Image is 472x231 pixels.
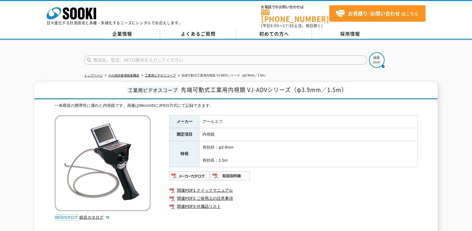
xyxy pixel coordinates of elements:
[47,21,182,25] p: 日々進化する計測技術と多種・多様化するニーズにレンタルでお応えします。
[55,102,417,109] div: 一体構造の携帯性に優れた内視鏡です。画像はMicroSDにJPEG方式にて記録できます。
[84,29,160,39] a: 企業情報
[170,115,199,128] th: メーカー
[369,52,385,68] img: btn_search.png
[170,128,199,141] th: 測定項目
[261,10,329,22] a: [PHONE_NUMBER]
[210,171,251,181] img: 取扱説明書
[236,29,312,39] a: 初めての方へ
[169,194,417,203] a: 関連PDF2 ご使用上の注意事項
[127,86,179,94] span: 工業用ビデオスコープ
[261,5,329,9] span: お電話でのお問い合わせは
[261,23,323,28] span: (平日 ～ 土日、祝日除く)
[210,175,251,180] a: 取扱説明書
[160,29,236,39] a: よくあるご質問
[84,55,367,65] input: 商品名、型式、NETIS番号を入力してください
[181,85,347,94] span: 先端可動式工業用内視鏡 VJ-ADVシリーズ（φ3.9mm／1.5m）
[108,74,139,77] a: その他非破壊検査機器
[259,30,289,37] span: 初めての方へ
[270,23,279,28] span: 8:50
[84,74,103,77] a: トップページ
[55,214,78,220] img: webカタログ
[169,186,417,194] a: 関連PDF1 クイックマニュアル
[199,128,417,141] td: 内視鏡
[283,23,294,28] span: 17:30
[199,141,417,167] td: 有効径：φ3.9mm 有効長：1.5m
[55,115,151,211] img: 先端可動式工業用内視鏡 VJ-ADVシリーズ（φ3.9mm／1.5m）
[169,203,417,211] a: 関連PDF3 付属品リスト
[199,115,417,128] td: アールエフ
[169,175,210,180] a: メーカーカタログ
[177,72,268,79] li: 先端可動式工業用内視鏡 VJ-ADVシリーズ（φ3.9mm／1.5m）
[169,171,210,181] img: メーカーカタログ
[336,9,419,18] span: はこちら
[312,29,388,39] a: 採用情報
[79,215,110,220] a: 総合カタログ
[348,10,400,17] strong: お見積り･お問い合わせ
[170,141,199,167] th: 特長
[145,74,176,77] a: 工業用ビデオスコープ
[329,5,425,22] a: お見積り･お問い合わせはこちら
